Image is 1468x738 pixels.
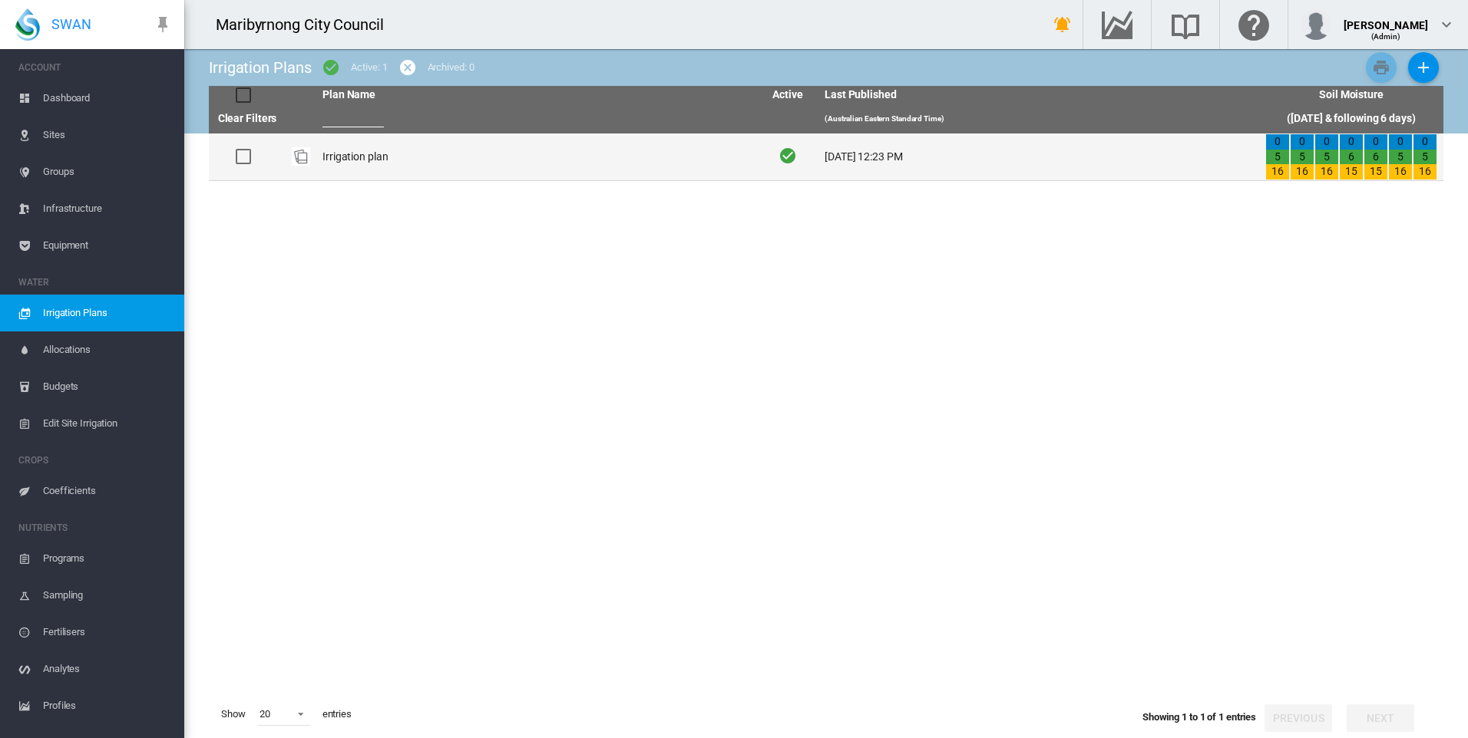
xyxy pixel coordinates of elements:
span: Coefficients [43,473,172,509]
button: Add New Plan [1408,52,1439,83]
span: Fertilisers [43,614,172,651]
div: 0 [1266,134,1289,150]
span: Sampling [43,577,172,614]
a: Clear Filters [218,112,277,124]
div: 15 [1340,164,1363,180]
div: 16 [1389,164,1412,180]
button: Print Irrigation Plans [1366,52,1397,83]
span: Dashboard [43,80,172,117]
span: Show [215,701,252,727]
div: 5 [1413,150,1437,165]
span: Allocations [43,331,172,368]
md-icon: Click here for help [1235,15,1272,34]
div: 0 [1291,134,1314,150]
span: NUTRIENTS [18,516,172,540]
th: Last Published [818,86,1259,104]
th: Active [757,86,818,104]
div: 6 [1340,150,1363,165]
span: CROPS [18,448,172,473]
span: Analytes [43,651,172,687]
div: Archived: 0 [428,61,474,74]
md-icon: icon-pin [154,15,172,34]
md-icon: icon-plus [1414,58,1433,77]
md-icon: icon-printer [1372,58,1390,77]
div: 0 [1364,134,1387,150]
td: Irrigation plan [316,133,757,180]
div: 16 [1315,164,1338,180]
span: entries [316,701,358,727]
div: 0 [1389,134,1412,150]
button: icon-bell-ring [1047,9,1078,40]
span: Budgets [43,368,172,405]
th: Soil Moisture [1259,86,1443,104]
div: 15 [1364,164,1387,180]
span: WATER [18,270,172,295]
div: Maribyrnong City Council [216,14,398,35]
img: product-image-placeholder.png [292,147,310,166]
div: 5 [1291,150,1314,165]
div: [PERSON_NAME] [1344,12,1428,27]
div: 0 [1340,134,1363,150]
div: Plan Id: 40730 [292,147,310,166]
md-icon: icon-bell-ring [1053,15,1072,34]
div: 20 [260,708,270,720]
span: Programs [43,540,172,577]
button: Previous [1265,704,1332,732]
span: Showing 1 to 1 of 1 entries [1142,711,1256,723]
div: 5 [1389,150,1412,165]
div: 0 [1413,134,1437,150]
div: 5 [1266,150,1289,165]
md-icon: icon-chevron-down [1437,15,1456,34]
span: Groups [43,153,172,190]
th: ([DATE] & following 6 days) [1259,104,1443,133]
div: Irrigation Plans [209,57,311,78]
span: Profiles [43,687,172,724]
div: 6 [1364,150,1387,165]
span: Sites [43,117,172,153]
span: ACCOUNT [18,55,172,80]
span: (Admin) [1371,32,1401,41]
th: Plan Name [316,86,757,104]
div: 0 [1315,134,1338,150]
div: 16 [1266,164,1289,180]
div: 16 [1413,164,1437,180]
td: 0 5 16 0 5 16 0 5 16 0 6 15 0 6 15 0 5 16 0 5 16 [1259,133,1443,180]
th: (Australian Eastern Standard Time) [818,104,1259,133]
span: Infrastructure [43,190,172,227]
div: 16 [1291,164,1314,180]
md-icon: Search the knowledge base [1167,15,1204,34]
span: Equipment [43,227,172,264]
span: Irrigation Plans [43,295,172,331]
img: profile.jpg [1301,9,1331,40]
span: Edit Site Irrigation [43,405,172,442]
div: Active: 1 [351,61,387,74]
td: [DATE] 12:23 PM [818,133,1259,180]
md-icon: Go to the Data Hub [1099,15,1136,34]
md-icon: icon-checkbox-marked-circle [322,58,340,77]
span: SWAN [51,15,91,34]
button: Next [1347,704,1414,732]
img: SWAN-Landscape-Logo-Colour-drop.png [15,8,40,41]
div: 5 [1315,150,1338,165]
md-icon: icon-cancel [398,58,417,77]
